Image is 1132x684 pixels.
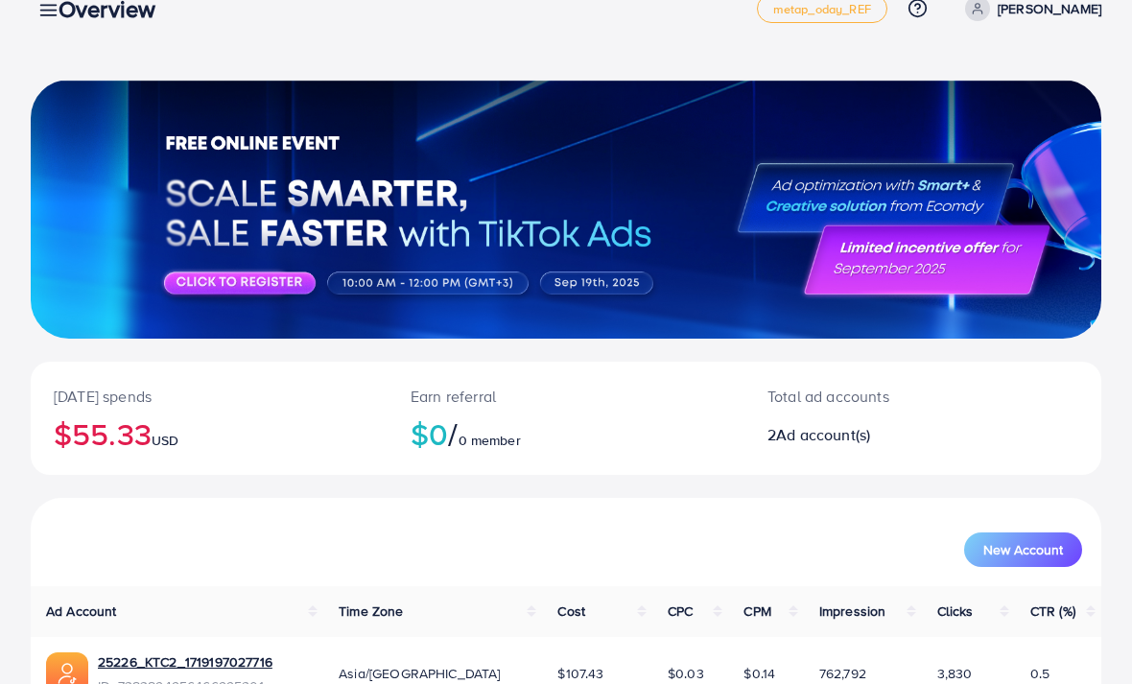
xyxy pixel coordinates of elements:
[668,664,704,683] span: $0.03
[448,412,458,456] span: /
[411,385,721,408] p: Earn referral
[819,601,886,621] span: Impression
[152,431,178,450] span: USD
[1030,601,1075,621] span: CTR (%)
[557,601,585,621] span: Cost
[1050,598,1118,670] iframe: Chat
[339,601,403,621] span: Time Zone
[557,664,603,683] span: $107.43
[743,664,775,683] span: $0.14
[339,664,501,683] span: Asia/[GEOGRAPHIC_DATA]
[459,431,521,450] span: 0 member
[668,601,693,621] span: CPC
[54,415,365,452] h2: $55.33
[819,664,866,683] span: 762,792
[98,652,272,672] a: 25226_KTC2_1719197027716
[776,424,870,445] span: Ad account(s)
[767,385,989,408] p: Total ad accounts
[983,543,1063,556] span: New Account
[54,385,365,408] p: [DATE] spends
[411,415,721,452] h2: $0
[773,3,871,15] span: metap_oday_REF
[937,664,973,683] span: 3,830
[767,426,989,444] h2: 2
[743,601,770,621] span: CPM
[1030,664,1049,683] span: 0.5
[46,601,117,621] span: Ad Account
[937,601,974,621] span: Clicks
[964,532,1082,567] button: New Account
